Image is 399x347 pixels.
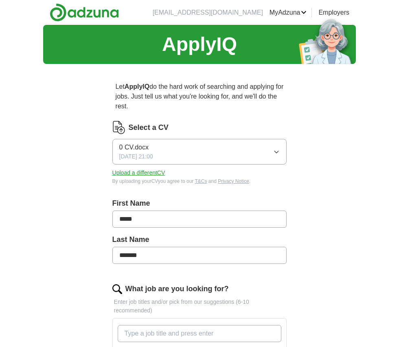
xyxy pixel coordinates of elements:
label: Select a CV [129,122,169,133]
img: search.png [112,284,122,294]
img: CV Icon [112,121,125,134]
p: Let do the hard work of searching and applying for jobs. Just tell us what you're looking for, an... [112,79,287,114]
p: Enter job titles and/or pick from our suggestions (6-10 recommended) [112,298,287,315]
a: T&Cs [195,178,207,184]
button: 0 CV.docx[DATE] 21:00 [112,139,287,165]
label: What job are you looking for? [125,283,229,294]
li: [EMAIL_ADDRESS][DOMAIN_NAME] [153,8,263,18]
span: 0 CV.docx [119,143,149,152]
input: Type a job title and press enter [118,325,282,342]
h1: ApplyIQ [162,30,237,59]
a: Privacy Notice [218,178,249,184]
label: Last Name [112,234,287,245]
img: Adzuna logo [50,3,119,22]
button: Upload a differentCV [112,169,165,177]
div: By uploading your CV you agree to our and . [112,178,287,185]
span: [DATE] 21:00 [119,152,153,161]
a: MyAdzuna [270,8,307,18]
strong: ApplyIQ [125,83,149,90]
label: First Name [112,198,287,209]
a: Employers [318,8,349,18]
